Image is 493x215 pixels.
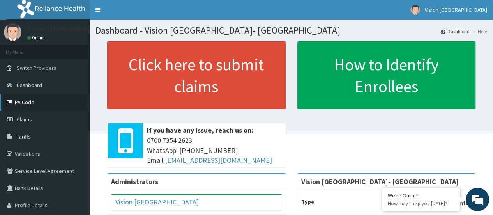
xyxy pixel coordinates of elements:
[301,177,459,186] strong: Vision [GEOGRAPHIC_DATA]- [GEOGRAPHIC_DATA]
[147,135,282,165] span: 0700 7354 2623 WhatsApp: [PHONE_NUMBER] Email:
[17,133,31,140] span: Tariffs
[388,192,454,199] div: We're Online!
[301,198,314,205] b: Type
[17,116,32,123] span: Claims
[27,35,46,41] a: Online
[410,5,420,15] img: User Image
[4,23,21,41] img: User Image
[111,177,158,186] b: Administrators
[297,41,476,109] a: How to Identify Enrollees
[441,28,470,35] a: Dashboard
[17,64,57,71] span: Switch Providers
[165,156,272,165] a: [EMAIL_ADDRESS][DOMAIN_NAME]
[107,41,286,109] a: Click here to submit claims
[147,126,253,135] b: If you have any issue, reach us on:
[115,197,199,206] a: Vision [GEOGRAPHIC_DATA]
[425,6,487,13] span: Vision [GEOGRAPHIC_DATA]
[388,200,454,207] p: How may I help you today?
[27,25,111,32] p: Vision [GEOGRAPHIC_DATA]
[95,25,487,36] h1: Dashboard - Vision [GEOGRAPHIC_DATA]- [GEOGRAPHIC_DATA]
[470,28,487,35] li: Here
[17,82,42,89] span: Dashboard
